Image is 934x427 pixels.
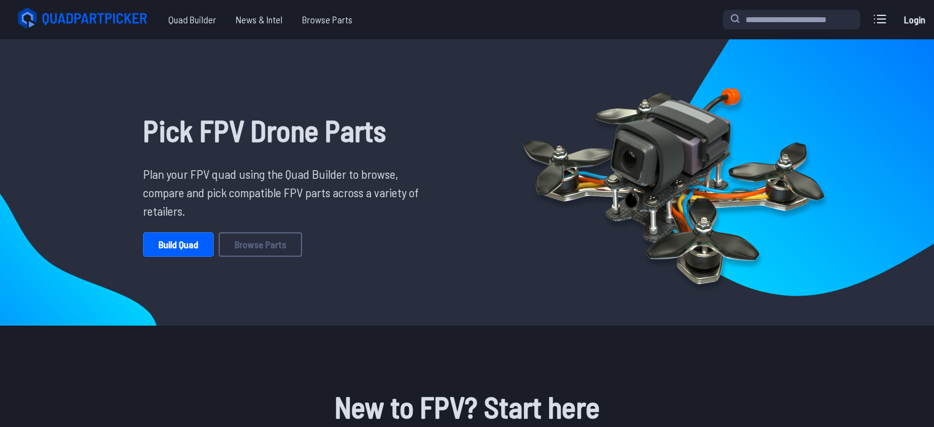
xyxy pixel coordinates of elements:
img: Quadcopter [497,60,850,305]
a: Login [900,7,929,32]
a: Browse Parts [219,232,302,257]
a: Build Quad [143,232,214,257]
p: Plan your FPV quad using the Quad Builder to browse, compare and pick compatible FPV parts across... [143,165,428,220]
a: News & Intel [226,7,292,32]
a: Quad Builder [158,7,226,32]
h1: Pick FPV Drone Parts [143,108,428,152]
a: Browse Parts [292,7,362,32]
